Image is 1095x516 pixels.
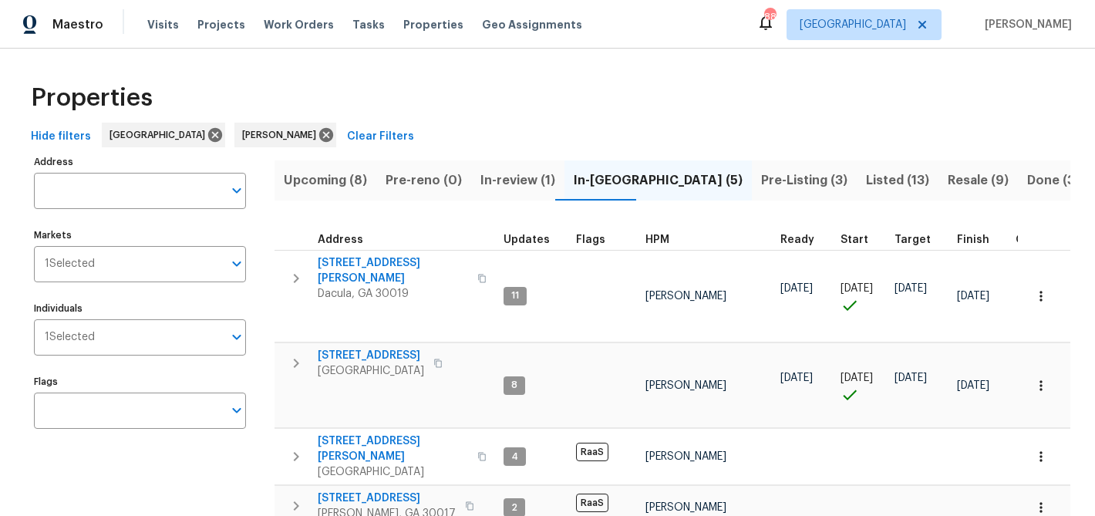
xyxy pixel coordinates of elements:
[841,234,882,245] div: Actual renovation start date
[352,19,385,30] span: Tasks
[34,157,246,167] label: Address
[895,234,945,245] div: Target renovation project end date
[645,451,726,462] span: [PERSON_NAME]
[318,491,456,506] span: [STREET_ADDRESS]
[31,90,153,106] span: Properties
[318,286,468,302] span: Dacula, GA 30019
[834,343,888,428] td: Project started on time
[957,380,989,391] span: [DATE]
[234,123,336,147] div: [PERSON_NAME]
[1016,234,1070,245] div: Days past target finish date
[948,170,1009,191] span: Resale (9)
[45,331,95,344] span: 1 Selected
[386,170,462,191] span: Pre-reno (0)
[645,502,726,513] span: [PERSON_NAME]
[318,464,468,480] span: [GEOGRAPHIC_DATA]
[45,258,95,271] span: 1 Selected
[645,380,726,391] span: [PERSON_NAME]
[780,373,813,383] span: [DATE]
[780,234,828,245] div: Earliest renovation start date (first business day after COE or Checkout)
[226,253,248,275] button: Open
[504,234,550,245] span: Updates
[480,170,555,191] span: In-review (1)
[264,17,334,32] span: Work Orders
[576,494,608,512] span: RaaS
[895,283,927,294] span: [DATE]
[318,348,424,363] span: [STREET_ADDRESS]
[242,127,322,143] span: [PERSON_NAME]
[979,17,1072,32] span: [PERSON_NAME]
[482,17,582,32] span: Geo Assignments
[780,283,813,294] span: [DATE]
[226,180,248,201] button: Open
[109,127,211,143] span: [GEOGRAPHIC_DATA]
[761,170,847,191] span: Pre-Listing (3)
[645,234,669,245] span: HPM
[800,17,906,32] span: [GEOGRAPHIC_DATA]
[347,127,414,147] span: Clear Filters
[841,283,873,294] span: [DATE]
[403,17,463,32] span: Properties
[895,234,931,245] span: Target
[764,9,775,25] div: 88
[226,400,248,421] button: Open
[576,234,605,245] span: Flags
[34,231,246,240] label: Markets
[505,450,524,464] span: 4
[341,123,420,151] button: Clear Filters
[866,170,929,191] span: Listed (13)
[645,291,726,302] span: [PERSON_NAME]
[957,234,989,245] span: Finish
[102,123,225,147] div: [GEOGRAPHIC_DATA]
[147,17,179,32] span: Visits
[834,250,888,342] td: Project started on time
[52,17,103,32] span: Maestro
[895,373,927,383] span: [DATE]
[957,234,1003,245] div: Projected renovation finish date
[318,433,468,464] span: [STREET_ADDRESS][PERSON_NAME]
[34,304,246,313] label: Individuals
[31,127,91,147] span: Hide filters
[318,255,468,286] span: [STREET_ADDRESS][PERSON_NAME]
[505,501,524,514] span: 2
[574,170,743,191] span: In-[GEOGRAPHIC_DATA] (5)
[318,363,424,379] span: [GEOGRAPHIC_DATA]
[780,234,814,245] span: Ready
[505,379,524,392] span: 8
[284,170,367,191] span: Upcoming (8)
[957,291,989,302] span: [DATE]
[841,373,873,383] span: [DATE]
[34,377,246,386] label: Flags
[841,234,868,245] span: Start
[25,123,97,151] button: Hide filters
[576,443,608,461] span: RaaS
[226,326,248,348] button: Open
[1016,234,1056,245] span: Overall
[318,234,363,245] span: Address
[197,17,245,32] span: Projects
[505,289,525,302] span: 11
